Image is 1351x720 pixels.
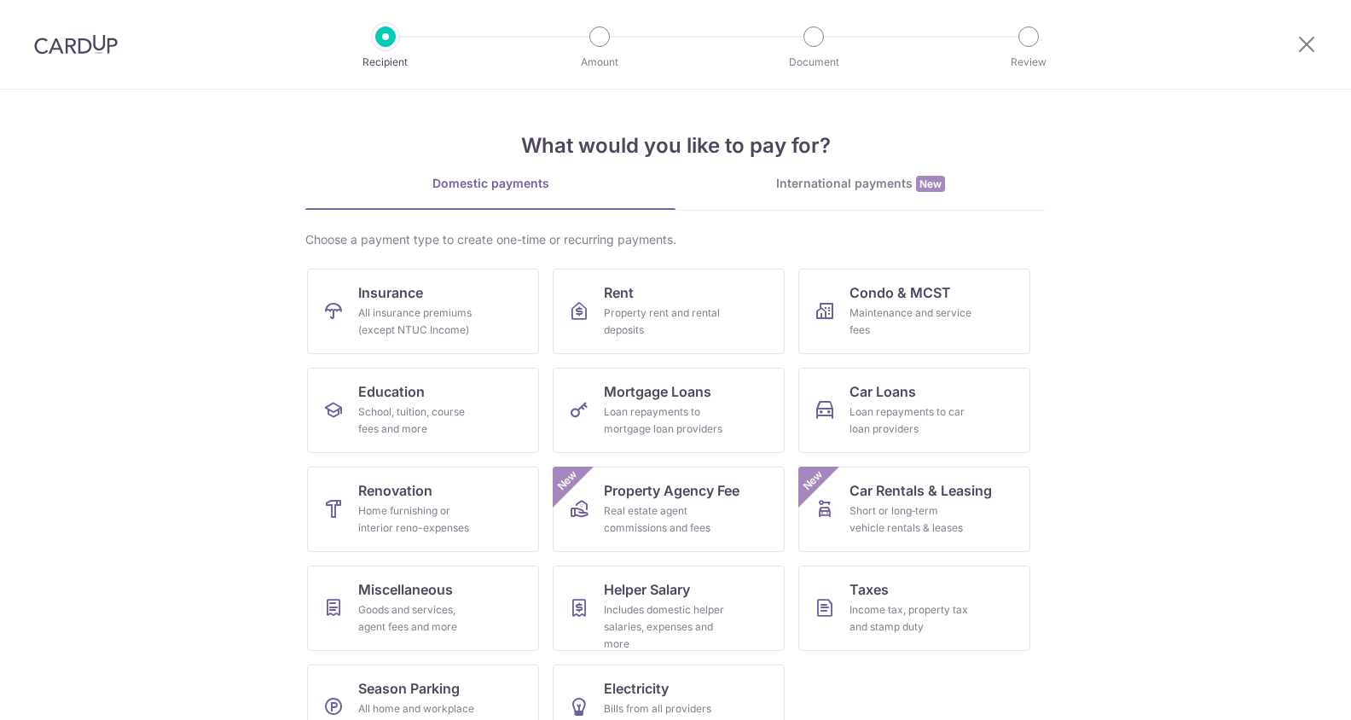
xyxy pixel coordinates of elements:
span: Condo & MCST [849,282,951,303]
a: RentProperty rent and rental deposits [553,269,785,354]
a: Helper SalaryIncludes domestic helper salaries, expenses and more [553,566,785,651]
img: CardUp [34,34,118,55]
div: Choose a payment type to create one-time or recurring payments. [305,231,1046,248]
span: Education [358,381,425,402]
iframe: Opens a widget where you can find more information [1241,669,1334,711]
span: Property Agency Fee [604,480,739,501]
div: Short or long‑term vehicle rentals & leases [849,502,972,537]
div: Loan repayments to car loan providers [849,404,972,438]
a: Mortgage LoansLoan repayments to mortgage loan providers [553,368,785,453]
span: Taxes [849,579,889,600]
div: Income tax, property tax and stamp duty [849,601,972,636]
p: Recipient [322,54,449,71]
span: New [799,467,827,495]
span: Miscellaneous [358,579,453,600]
div: Domestic payments [305,175,675,192]
div: Real estate agent commissions and fees [604,502,727,537]
span: Car Rentals & Leasing [849,480,992,501]
span: Renovation [358,480,432,501]
p: Review [965,54,1092,71]
span: Insurance [358,282,423,303]
div: Includes domestic helper salaries, expenses and more [604,601,727,653]
span: New [916,176,945,192]
div: Maintenance and service fees [849,305,972,339]
h4: What would you like to pay for? [305,131,1046,161]
span: New [554,467,582,495]
a: Condo & MCSTMaintenance and service fees [798,269,1030,354]
a: EducationSchool, tuition, course fees and more [307,368,539,453]
div: Goods and services, agent fees and more [358,601,481,636]
a: Car Rentals & LeasingShort or long‑term vehicle rentals & leasesNew [798,467,1030,552]
span: Electricity [604,678,669,699]
a: InsuranceAll insurance premiums (except NTUC Income) [307,269,539,354]
div: Loan repayments to mortgage loan providers [604,404,727,438]
div: School, tuition, course fees and more [358,404,481,438]
a: TaxesIncome tax, property tax and stamp duty [798,566,1030,651]
div: International payments [675,175,1046,193]
span: Mortgage Loans [604,381,711,402]
div: Property rent and rental deposits [604,305,727,339]
span: Season Parking [358,678,460,699]
span: Helper Salary [604,579,690,600]
a: RenovationHome furnishing or interior reno-expenses [307,467,539,552]
div: All insurance premiums (except NTUC Income) [358,305,481,339]
div: Home furnishing or interior reno-expenses [358,502,481,537]
p: Document [751,54,877,71]
a: Car LoansLoan repayments to car loan providers [798,368,1030,453]
a: MiscellaneousGoods and services, agent fees and more [307,566,539,651]
a: Property Agency FeeReal estate agent commissions and feesNew [553,467,785,552]
span: Rent [604,282,634,303]
p: Amount [536,54,663,71]
span: Car Loans [849,381,916,402]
